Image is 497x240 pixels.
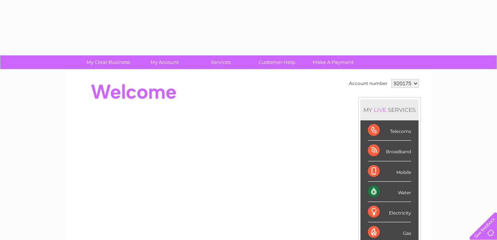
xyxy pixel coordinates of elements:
div: MY SERVICES [360,99,419,120]
div: Telecoms [368,120,411,141]
td: Account number [347,77,389,90]
a: My Account [134,55,195,69]
a: Services [190,55,251,69]
a: Customer Help [246,55,308,69]
div: Electricity [368,202,411,222]
div: Mobile [368,161,411,182]
a: My Clear Business [78,55,139,69]
div: Broadband [368,141,411,161]
a: Make A Payment [303,55,364,69]
div: LIVE [372,106,388,113]
div: Water [368,182,411,202]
